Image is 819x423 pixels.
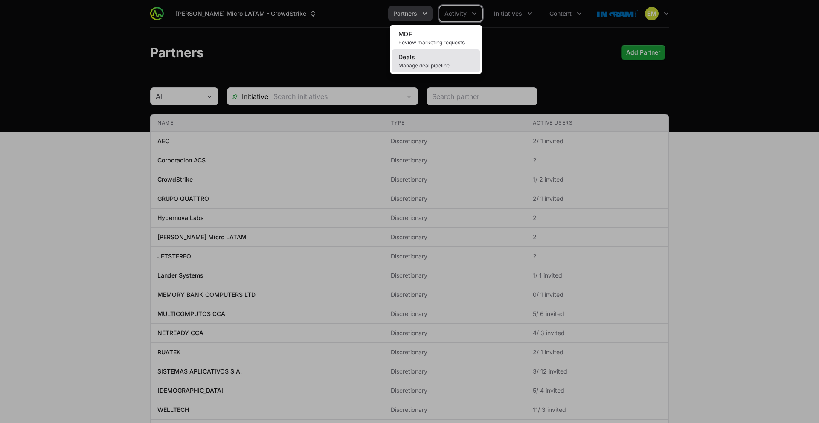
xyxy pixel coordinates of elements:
[392,26,480,49] a: MDFReview marketing requests
[398,30,412,38] span: MDF
[398,53,415,61] span: Deals
[439,6,482,21] div: Activity menu
[164,6,587,21] div: Main navigation
[392,49,480,72] a: DealsManage deal pipeline
[398,39,473,46] span: Review marketing requests
[398,62,473,69] span: Manage deal pipeline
